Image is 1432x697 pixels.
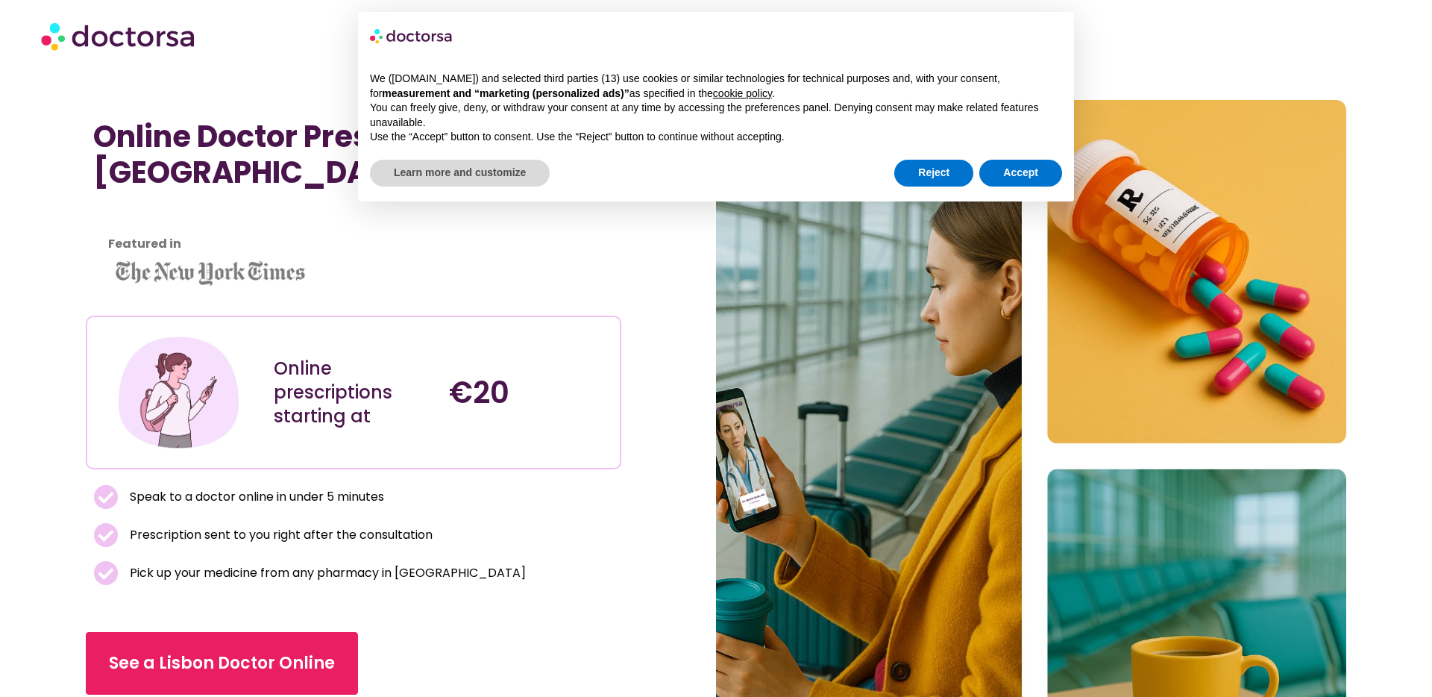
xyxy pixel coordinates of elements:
[382,87,629,99] strong: measurement and “marketing (personalized ads)”
[713,87,772,99] a: cookie policy
[109,651,335,675] span: See a Lisbon Doctor Online
[115,328,243,457] img: Illustration depicting a young woman in a casual outfit, engaged with her smartphone. She has a p...
[370,24,453,48] img: logo
[449,375,609,410] h4: €20
[126,487,384,507] span: Speak to a doctor online in under 5 minutes
[126,525,433,546] span: Prescription sent to you right after the consultation
[370,160,550,187] button: Learn more and customize
[93,119,614,190] h1: Online Doctor Prescription in [GEOGRAPHIC_DATA]
[370,101,1062,130] p: You can freely give, deny, or withdraw your consent at any time by accessing the preferences pane...
[108,235,181,252] strong: Featured in
[370,130,1062,145] p: Use the “Accept” button to consent. Use the “Reject” button to continue without accepting.
[86,632,358,695] a: See a Lisbon Doctor Online
[274,357,434,428] div: Online prescriptions starting at
[894,160,973,187] button: Reject
[979,160,1062,187] button: Accept
[93,205,317,223] iframe: Customer reviews powered by Trustpilot
[370,72,1062,101] p: We ([DOMAIN_NAME]) and selected third parties (13) use cookies or similar technologies for techni...
[126,563,526,584] span: Pick up your medicine from any pharmacy in [GEOGRAPHIC_DATA]
[93,223,614,241] iframe: Customer reviews powered by Trustpilot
